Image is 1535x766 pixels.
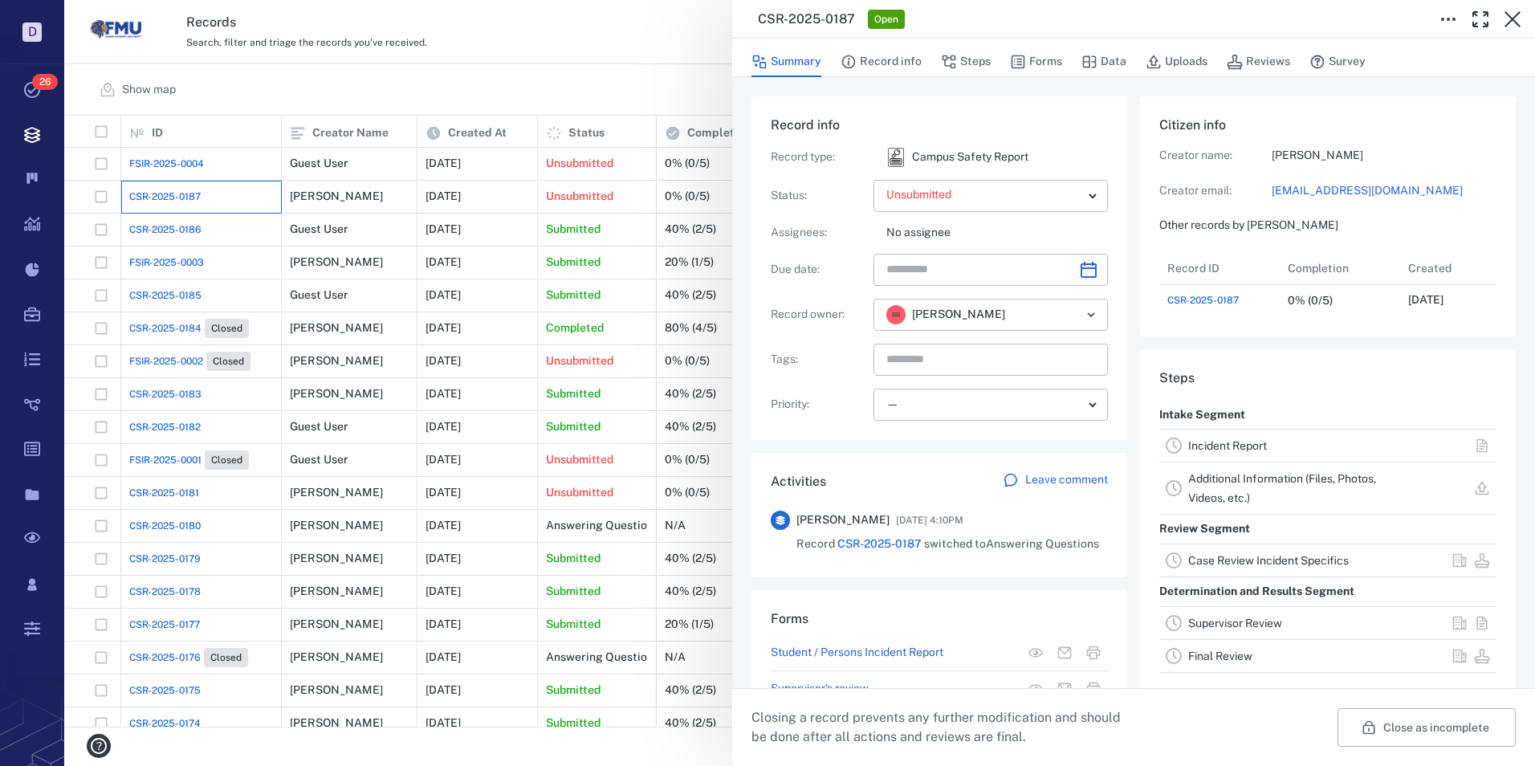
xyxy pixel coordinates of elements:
p: Tags : [771,352,867,368]
div: Record infoRecord type:icon Campus Safety ReportCampus Safety ReportStatus:Assignees:No assigneeD... [751,96,1127,453]
div: Completion [1280,252,1400,284]
h3: CSR-2025-0187 [758,10,855,29]
div: Record ID [1167,246,1219,291]
button: Steps [941,47,991,77]
p: Leave comment [1025,472,1108,488]
p: Assignees : [771,225,867,241]
button: Survey [1309,47,1366,77]
p: Other records by [PERSON_NAME] [1159,218,1496,234]
span: Help [36,11,69,26]
h6: Activities [771,472,826,491]
span: Open [871,13,902,26]
h6: Steps [1159,369,1496,388]
div: Citizen infoCreator name:[PERSON_NAME]Creator email:[EMAIL_ADDRESS][DOMAIN_NAME]Other records by ... [1140,96,1516,349]
div: Created [1400,252,1521,284]
p: Due date : [771,262,867,278]
a: CSR-2025-0187 [1167,293,1239,308]
p: [DATE] [1408,292,1443,308]
button: Mail form [1050,638,1079,667]
p: D [22,22,42,42]
p: Record owner : [771,307,867,323]
button: Forms [1010,47,1062,77]
p: Priority : [771,397,867,413]
button: Toggle to Edit Boxes [1432,3,1464,35]
button: Summary [751,47,821,77]
p: Review Segment [1159,515,1250,544]
span: Record switched to [796,536,1099,552]
div: Campus Safety Report [886,148,906,167]
p: Unsubmitted [886,187,1082,203]
button: Mail form [1050,674,1079,703]
button: Print form [1079,674,1108,703]
button: Data [1081,47,1126,77]
div: R R [886,305,906,324]
button: Print form [1079,638,1108,667]
a: Incident Report [1188,439,1267,452]
a: [EMAIL_ADDRESS][DOMAIN_NAME] [1272,183,1496,199]
h6: Forms [771,609,1108,629]
button: Toggle Fullscreen [1464,3,1496,35]
div: Created [1408,246,1452,291]
button: Reviews [1227,47,1290,77]
span: [PERSON_NAME] [796,512,890,528]
a: Case Review Incident Specifics [1188,554,1349,567]
a: Leave comment [1003,472,1108,491]
h6: Citizen info [1159,116,1496,135]
p: Determination and Results Segment [1159,577,1354,606]
a: Final Review [1188,650,1252,662]
div: 0% (0/5) [1288,295,1333,307]
button: Open [1080,304,1102,326]
div: — [886,395,1082,414]
div: StepsIntake SegmentIncident ReportAdditional Information (Files, Photos, Videos, etc.)Review Segm... [1140,349,1516,705]
a: Supervisor Review [1188,617,1282,630]
a: Student / Persons Incident Report [771,645,943,661]
p: Campus Safety Report [912,149,1028,165]
span: [DATE] 4:10PM [896,511,963,530]
p: Creator email: [1159,183,1272,199]
button: Uploads [1146,47,1207,77]
div: ActivitiesLeave comment[PERSON_NAME][DATE] 4:10PMRecord CSR-2025-0187 switched toAnswering Questions [751,453,1127,591]
div: Completion [1288,246,1349,291]
p: No assignee [886,225,1108,241]
a: Additional Information (Files, Photos, Videos, etc.) [1188,472,1376,504]
span: Answering Questions [986,537,1099,550]
div: FormsStudent / Persons Incident ReportView form in the stepMail formPrint formSupervisor's review... [751,590,1127,739]
p: Intake Segment [1159,401,1245,430]
p: Closing a record prevents any further modification and should be done after all actions and revie... [751,708,1134,747]
button: View form in the step [1021,638,1050,667]
span: [PERSON_NAME] [912,307,1005,323]
h6: Record info [771,116,1108,135]
button: Record info [841,47,922,77]
p: Status : [771,188,867,204]
p: Record type : [771,149,867,165]
span: 26 [32,74,58,90]
div: Record ID [1159,252,1280,284]
p: [PERSON_NAME] [1272,148,1496,164]
button: Choose date [1073,254,1105,286]
button: View form in the step [1021,674,1050,703]
button: Close [1496,3,1529,35]
button: Close as incomplete [1338,708,1516,747]
a: Supervisor's review [771,681,869,697]
a: CSR-2025-0187 [837,537,922,550]
img: icon Campus Safety Report [886,148,906,167]
p: Creator name: [1159,148,1272,164]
